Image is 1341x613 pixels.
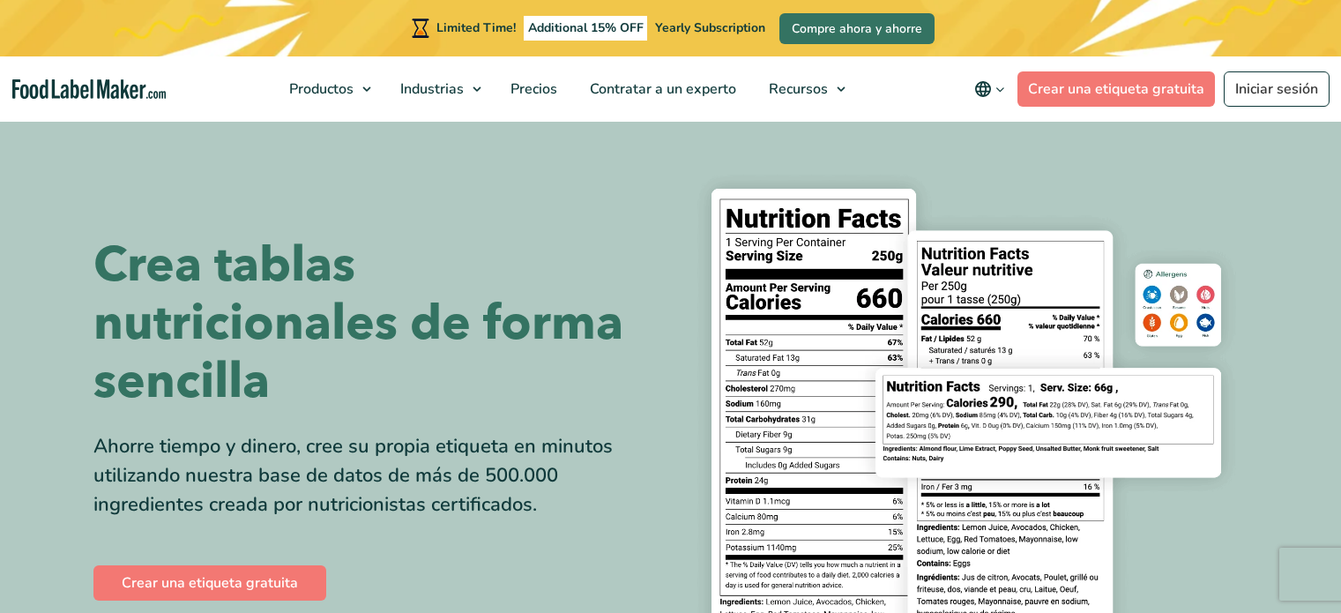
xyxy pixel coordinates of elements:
[505,79,559,99] span: Precios
[93,236,658,411] h1: Crea tablas nutricionales de forma sencilla
[273,56,380,122] a: Productos
[395,79,466,99] span: Industrias
[753,56,854,122] a: Recursos
[93,432,658,520] div: Ahorre tiempo y dinero, cree su propia etiqueta en minutos utilizando nuestra base de datos de má...
[764,79,830,99] span: Recursos
[93,565,326,601] a: Crear una etiqueta gratuita
[585,79,738,99] span: Contratar a un experto
[384,56,490,122] a: Industrias
[436,19,516,36] span: Limited Time!
[495,56,570,122] a: Precios
[779,13,935,44] a: Compre ahora y ahorre
[574,56,749,122] a: Contratar a un experto
[1224,71,1330,107] a: Iniciar sesión
[284,79,355,99] span: Productos
[524,16,648,41] span: Additional 15% OFF
[1017,71,1215,107] a: Crear una etiqueta gratuita
[655,19,765,36] span: Yearly Subscription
